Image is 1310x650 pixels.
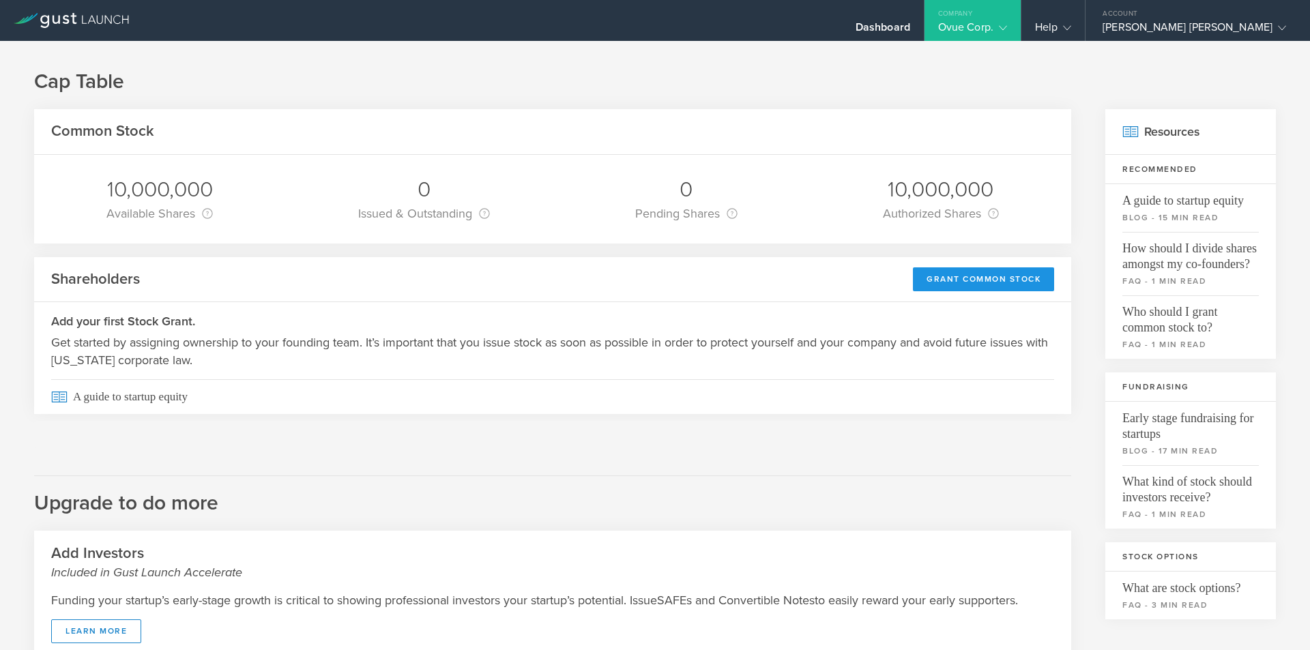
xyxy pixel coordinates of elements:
[1103,20,1286,41] div: [PERSON_NAME] [PERSON_NAME]
[657,591,815,609] span: SAFEs and Convertible Notes
[358,175,490,204] div: 0
[1105,542,1276,572] h3: Stock Options
[1105,372,1276,402] h3: Fundraising
[1105,465,1276,529] a: What kind of stock should investors receive?faq - 1 min read
[635,175,738,204] div: 0
[938,20,1007,41] div: Ovue Corp.
[1122,211,1259,224] small: blog - 15 min read
[1122,275,1259,287] small: faq - 1 min read
[358,204,490,223] div: Issued & Outstanding
[1105,109,1276,155] h2: Resources
[635,204,738,223] div: Pending Shares
[51,379,1054,414] span: A guide to startup equity
[51,591,1054,609] p: Funding your startup’s early-stage growth is critical to showing professional investors your star...
[34,68,1276,95] h1: Cap Table
[1122,338,1259,351] small: faq - 1 min read
[1122,232,1259,272] span: How should I divide shares amongst my co-founders?
[1035,20,1071,41] div: Help
[106,204,213,223] div: Available Shares
[1122,402,1259,442] span: Early stage fundraising for startups
[883,204,999,223] div: Authorized Shares
[1105,232,1276,295] a: How should I divide shares amongst my co-founders?faq - 1 min read
[913,267,1054,291] div: Grant Common Stock
[1105,184,1276,232] a: A guide to startup equityblog - 15 min read
[1122,508,1259,520] small: faq - 1 min read
[1122,184,1259,209] span: A guide to startup equity
[51,269,140,289] h2: Shareholders
[1105,155,1276,184] h3: Recommended
[856,20,910,41] div: Dashboard
[51,619,141,643] a: learn more
[1122,599,1259,611] small: faq - 3 min read
[1122,465,1259,505] span: What kind of stock should investors receive?
[883,175,999,204] div: 10,000,000
[1122,572,1259,596] span: What are stock options?
[1122,445,1259,457] small: blog - 17 min read
[51,121,154,141] h2: Common Stock
[1242,585,1310,650] iframe: Chat Widget
[51,312,1054,330] h3: Add your first Stock Grant.
[106,175,213,204] div: 10,000,000
[1105,402,1276,465] a: Early stage fundraising for startupsblog - 17 min read
[1105,295,1276,359] a: Who should I grant common stock to?faq - 1 min read
[51,544,1054,581] h2: Add Investors
[51,334,1054,369] p: Get started by assigning ownership to your founding team. It’s important that you issue stock as ...
[34,475,1071,517] h2: Upgrade to do more
[1122,295,1259,336] span: Who should I grant common stock to?
[51,563,1054,581] small: Included in Gust Launch Accelerate
[34,379,1071,414] a: A guide to startup equity
[1105,572,1276,619] a: What are stock options?faq - 3 min read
